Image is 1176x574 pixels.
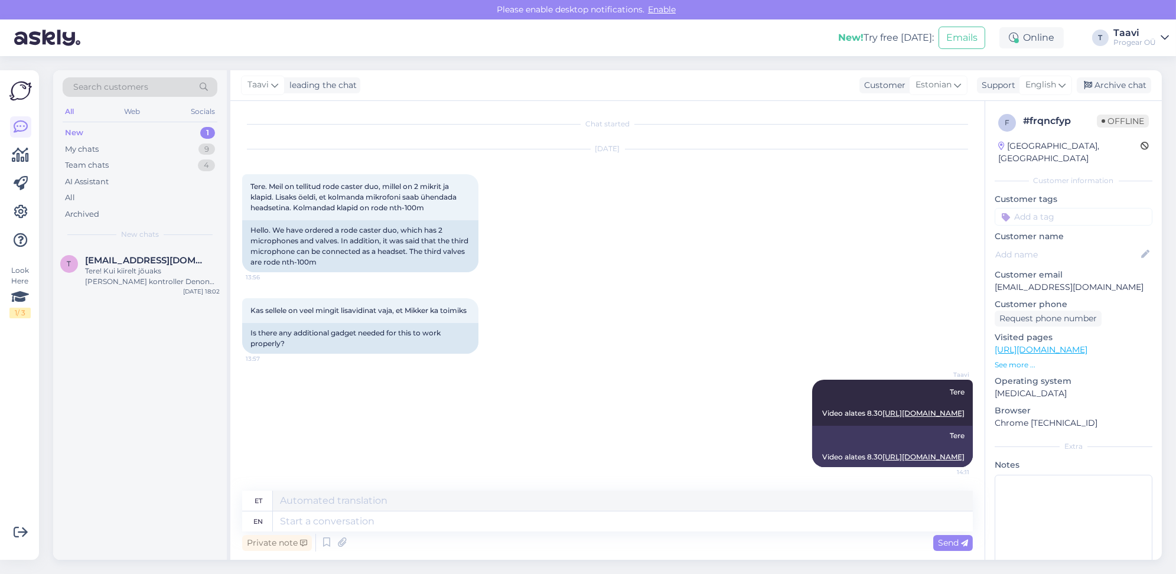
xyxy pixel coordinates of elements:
div: Is there any additional gadget needed for this to work properly? [242,323,478,354]
p: Operating system [995,375,1152,387]
input: Add name [995,248,1139,261]
div: 4 [198,159,215,171]
a: [URL][DOMAIN_NAME] [882,452,965,461]
div: Customer information [995,175,1152,186]
p: Visited pages [995,331,1152,344]
div: AI Assistant [65,176,109,188]
span: Enable [644,4,679,15]
div: Tere Video alates 8.30 [812,426,973,467]
input: Add a tag [995,208,1152,226]
span: Taavi [925,370,969,379]
div: Archived [65,208,99,220]
img: Askly Logo [9,80,32,102]
div: Team chats [65,159,109,171]
p: Browser [995,405,1152,417]
span: Estonian [916,79,952,92]
span: 13:56 [246,273,290,282]
span: Search customers [73,81,148,93]
div: 9 [198,143,215,155]
p: [MEDICAL_DATA] [995,387,1152,400]
div: Support [977,79,1015,92]
div: Archive chat [1077,77,1151,93]
div: Taavi [1113,28,1156,38]
div: Look Here [9,265,31,318]
span: English [1025,79,1056,92]
div: Web [122,104,143,119]
p: Customer phone [995,298,1152,311]
a: [URL][DOMAIN_NAME] [995,344,1087,355]
div: My chats [65,143,99,155]
div: Request phone number [995,311,1102,327]
div: Chat started [242,119,973,129]
div: et [255,491,262,511]
div: # frqncfyp [1023,114,1097,128]
span: Send [938,537,968,548]
span: f [1005,118,1009,127]
span: Kas sellele on veel mingit lisavidinat vaja, et Mikker ka toimiks [250,306,467,315]
p: Customer tags [995,193,1152,206]
div: Hello. We have ordered a rode caster duo, which has 2 microphones and valves. In addition, it was... [242,220,478,272]
div: All [65,192,75,204]
div: Private note [242,535,312,551]
div: 1 [200,127,215,139]
div: 1 / 3 [9,308,31,318]
p: Notes [995,459,1152,471]
p: Customer email [995,269,1152,281]
div: Online [999,27,1064,48]
span: 13:57 [246,354,290,363]
div: [DATE] [242,143,973,154]
span: New chats [121,229,159,240]
span: t [67,259,71,268]
div: T [1092,30,1109,46]
div: Extra [995,441,1152,452]
span: 14:11 [925,468,969,477]
div: Progear OÜ [1113,38,1156,47]
a: [URL][DOMAIN_NAME] [882,409,965,418]
div: Socials [188,104,217,119]
b: New! [838,32,864,43]
p: [EMAIL_ADDRESS][DOMAIN_NAME] [995,281,1152,293]
a: TaaviProgear OÜ [1113,28,1169,47]
span: Taavi [247,79,269,92]
button: Emails [939,27,985,49]
p: Chrome [TECHNICAL_ID] [995,417,1152,429]
p: Customer name [995,230,1152,243]
div: leading the chat [285,79,357,92]
div: Tere! Kui kiirelt jõuaks [PERSON_NAME] kontroller Denon SC LIVE 4? [85,266,220,287]
div: [DATE] 18:02 [183,287,220,296]
div: New [65,127,83,139]
div: Customer [859,79,905,92]
div: [GEOGRAPHIC_DATA], [GEOGRAPHIC_DATA] [998,140,1141,165]
span: thomashallik@gmail.com [85,255,208,266]
div: All [63,104,76,119]
div: Try free [DATE]: [838,31,934,45]
span: Offline [1097,115,1149,128]
p: See more ... [995,360,1152,370]
span: Tere. Meil on tellitud rode caster duo, millel on 2 mikrit ja klapid. Lisaks öeldi, et kolmanda m... [250,182,458,212]
div: en [254,511,263,531]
